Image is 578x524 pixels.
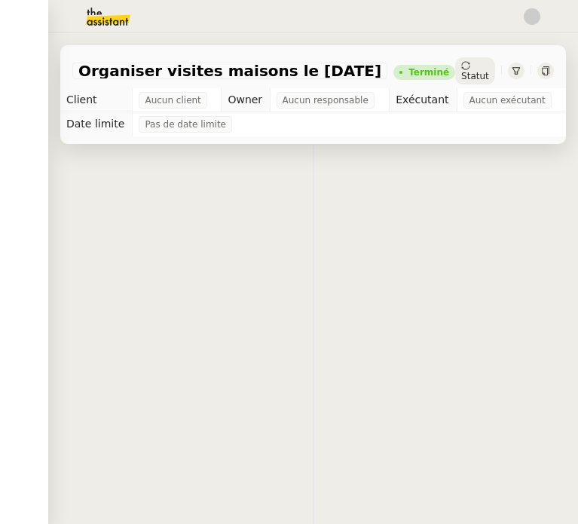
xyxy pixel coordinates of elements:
td: Owner [222,88,270,112]
td: Client [60,88,133,112]
td: Exécutant [390,88,457,112]
span: Aucun client [145,93,200,108]
span: Pas de date limite [145,117,226,132]
span: Statut [461,71,489,81]
span: Aucun responsable [283,93,369,108]
span: Organiser visites maisons le [DATE] [78,63,381,78]
div: Terminé [408,68,449,77]
td: Date limite [60,112,133,136]
span: Aucun exécutant [469,93,546,108]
